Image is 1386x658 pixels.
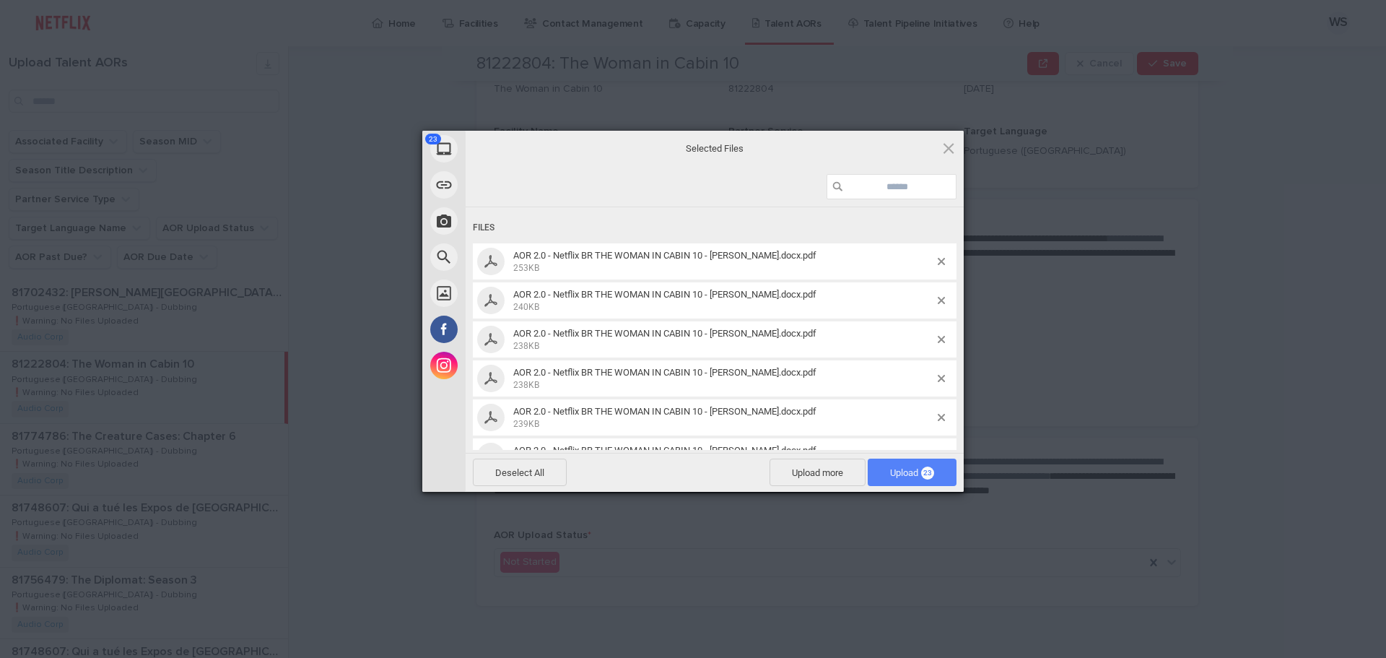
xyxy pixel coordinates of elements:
span: Selected Files [570,142,859,155]
span: Upload more [770,459,866,486]
span: 238KB [513,380,539,390]
span: AOR 2.0 - Netflix BR THE WOMAN IN CABIN 10 - ANGELICA BORGES.docx.pdf [509,367,938,391]
span: AOR 2.0 - Netflix BR THE WOMAN IN CABIN 10 - ANDRESSA MASSENA.docx.pdf [509,328,938,352]
span: 239KB [513,419,539,429]
span: 240KB [513,302,539,312]
div: Files [473,215,956,241]
span: AOR 2.0 - Netflix BR THE WOMAN IN CABIN 10 - AMANDA BRIGIDO.docx.pdf [509,289,938,313]
span: Upload [868,459,956,486]
span: AOR 2.0 - Netflix BR THE WOMAN IN CABIN 10 - [PERSON_NAME].docx.pdf [513,250,816,261]
span: Upload [890,467,934,478]
div: Web Search [422,239,596,275]
span: AOR 2.0 - Netflix BR THE WOMAN IN CABIN 10 - ALEXANDRE DRUMMOND.docx.pdf [509,250,938,274]
span: 23 [425,134,441,144]
span: AOR 2.0 - Netflix BR THE WOMAN IN CABIN 10 - [PERSON_NAME].docx.pdf [513,328,816,339]
span: AOR 2.0 - Netflix BR THE WOMAN IN CABIN 10 - [PERSON_NAME].docx.pdf [513,406,816,417]
div: Facebook [422,311,596,347]
div: Link (URL) [422,167,596,203]
span: 253KB [513,263,539,273]
span: 238KB [513,341,539,351]
span: AOR 2.0 - Netflix BR THE WOMAN IN CABIN 10 - CARINA EIRAS.docx.pdf [509,406,938,430]
div: Instagram [422,347,596,384]
div: My Device [422,131,596,167]
div: Take Photo [422,203,596,239]
span: Deselect All [473,459,567,486]
span: AOR 2.0 - Netflix BR THE WOMAN IN CABIN 10 - [PERSON_NAME].docx.pdf [513,367,816,378]
span: AOR 2.0 - Netflix BR THE WOMAN IN CABIN 10 - [PERSON_NAME].docx.pdf [513,289,816,300]
span: AOR 2.0 - Netflix BR THE WOMAN IN CABIN 10 - DANIEL AVILA.docx.pdf [509,445,938,469]
span: 23 [921,467,934,480]
span: AOR 2.0 - Netflix BR THE WOMAN IN CABIN 10 - [PERSON_NAME].docx.pdf [513,445,816,456]
span: Click here or hit ESC to close picker [941,140,956,156]
div: Unsplash [422,275,596,311]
